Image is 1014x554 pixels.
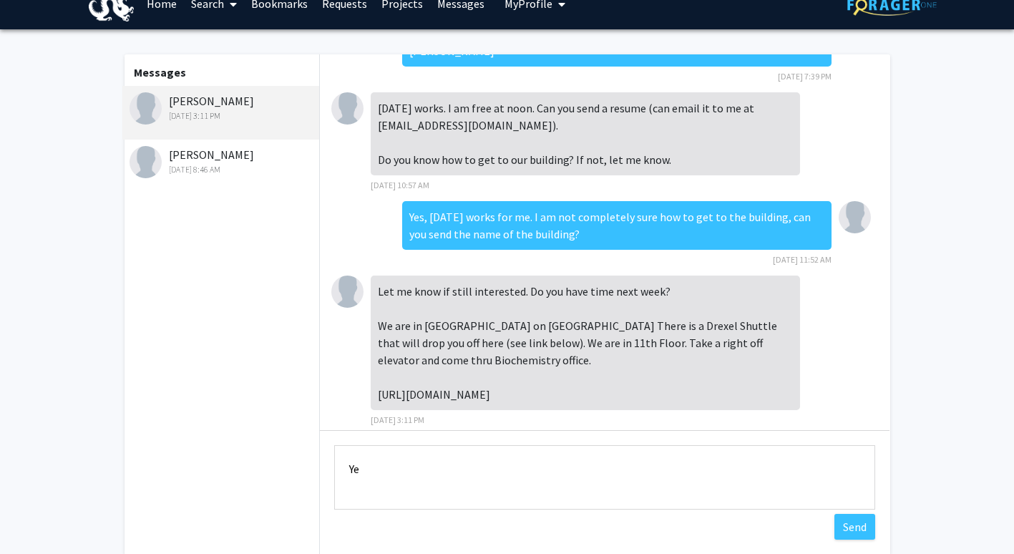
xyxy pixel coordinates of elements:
[331,276,364,308] img: Mauricio Reginato
[134,65,186,79] b: Messages
[371,92,800,175] div: [DATE] works. I am free at noon. Can you send a resume (can email it to me at [EMAIL_ADDRESS][DOM...
[834,514,875,540] button: Send
[130,110,316,122] div: [DATE] 3:11 PM
[778,71,832,82] span: [DATE] 7:39 PM
[371,414,424,425] span: [DATE] 3:11 PM
[130,146,316,176] div: [PERSON_NAME]
[334,445,875,510] textarea: Message
[130,163,316,176] div: [DATE] 8:46 AM
[371,180,429,190] span: [DATE] 10:57 AM
[130,92,162,125] img: Mauricio Reginato
[402,201,832,250] div: Yes, [DATE] works for me. I am not completely sure how to get to the building, can you send the n...
[130,146,162,178] img: Haifeng Ji
[331,92,364,125] img: Mauricio Reginato
[130,92,316,122] div: [PERSON_NAME]
[773,254,832,265] span: [DATE] 11:52 AM
[839,201,871,233] img: Drishya Manda
[11,490,61,543] iframe: Chat
[371,276,800,410] div: Let me know if still interested. Do you have time next week? We are in [GEOGRAPHIC_DATA] on [GEOG...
